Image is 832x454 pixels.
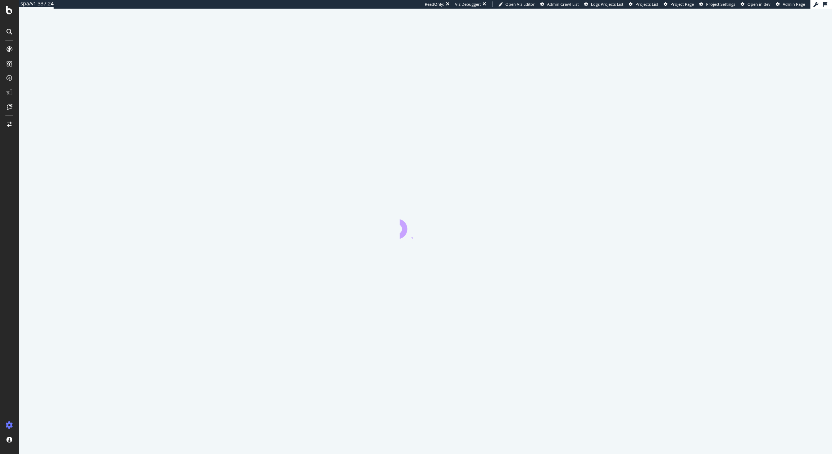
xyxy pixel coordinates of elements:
[455,1,481,7] div: Viz Debugger:
[547,1,579,7] span: Admin Crawl List
[584,1,623,7] a: Logs Projects List
[699,1,735,7] a: Project Settings
[498,1,535,7] a: Open Viz Editor
[747,1,770,7] span: Open in dev
[629,1,658,7] a: Projects List
[425,1,444,7] div: ReadOnly:
[400,213,451,239] div: animation
[591,1,623,7] span: Logs Projects List
[670,1,694,7] span: Project Page
[776,1,805,7] a: Admin Page
[706,1,735,7] span: Project Settings
[741,1,770,7] a: Open in dev
[636,1,658,7] span: Projects List
[505,1,535,7] span: Open Viz Editor
[540,1,579,7] a: Admin Crawl List
[664,1,694,7] a: Project Page
[783,1,805,7] span: Admin Page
